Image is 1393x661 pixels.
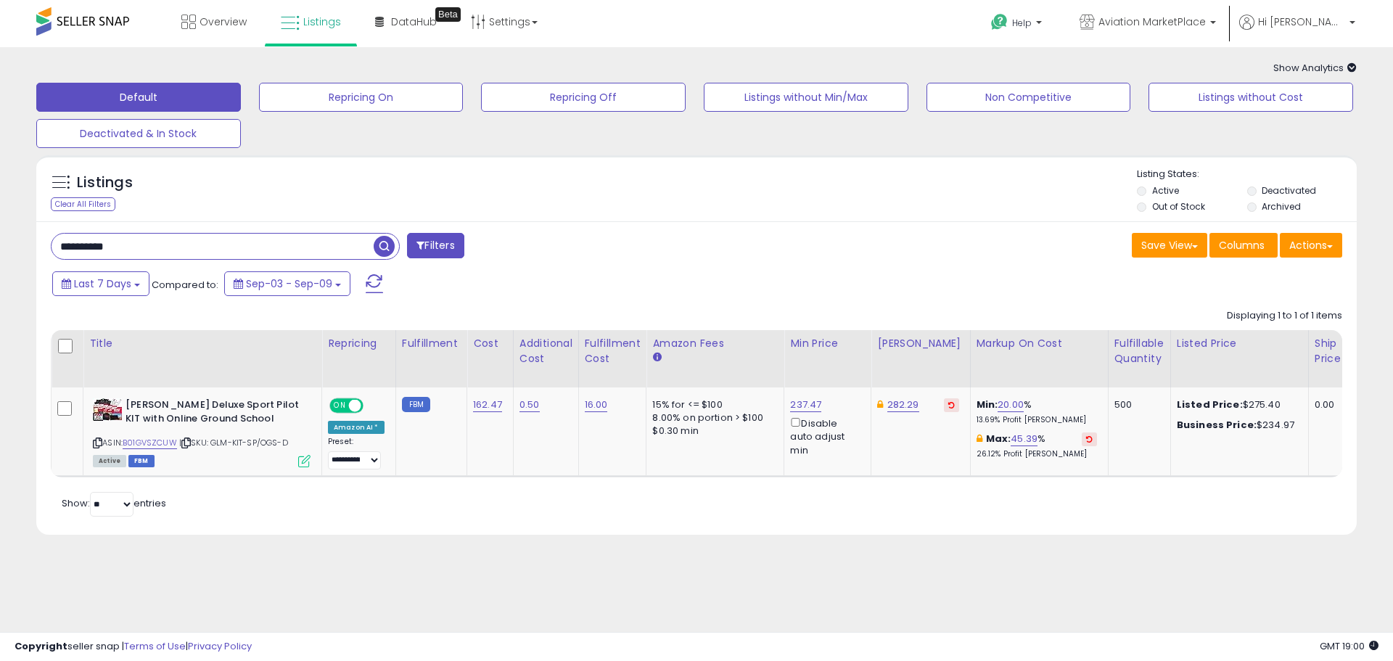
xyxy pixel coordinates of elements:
th: The percentage added to the cost of goods (COGS) that forms the calculator for Min & Max prices. [970,330,1108,387]
small: Amazon Fees. [652,351,661,364]
span: All listings currently available for purchase on Amazon [93,455,126,467]
button: Repricing Off [481,83,686,112]
div: Title [89,336,316,351]
button: Filters [407,233,464,258]
a: Help [979,2,1056,47]
div: $0.30 min [652,424,773,438]
a: Privacy Policy [188,639,252,653]
button: Deactivated & In Stock [36,119,241,148]
button: Save View [1132,233,1207,258]
div: Min Price [790,336,865,351]
div: 500 [1114,398,1159,411]
button: Listings without Cost [1148,83,1353,112]
span: DataHub [391,15,437,29]
div: [PERSON_NAME] [877,336,963,351]
div: 0.00 [1315,398,1339,411]
div: Fulfillable Quantity [1114,336,1164,366]
span: FBM [128,455,155,467]
div: Amazon AI * [328,421,385,434]
div: Markup on Cost [977,336,1102,351]
b: Min: [977,398,998,411]
div: % [977,398,1097,425]
span: ON [331,400,349,412]
div: 8.00% on portion > $100 [652,411,773,424]
p: 13.69% Profit [PERSON_NAME] [977,415,1097,425]
div: Ship Price [1315,336,1344,366]
div: Displaying 1 to 1 of 1 items [1227,309,1342,323]
div: Disable auto adjust min [790,415,860,457]
div: Listed Price [1177,336,1302,351]
a: 0.50 [519,398,540,412]
label: Active [1152,184,1179,197]
i: Get Help [990,13,1008,31]
button: Listings without Min/Max [704,83,908,112]
label: Archived [1262,200,1301,213]
a: B01GVSZCUW [123,437,177,449]
span: Last 7 Days [74,276,131,291]
button: Actions [1280,233,1342,258]
div: seller snap | | [15,640,252,654]
div: % [977,432,1097,459]
div: $234.97 [1177,419,1297,432]
div: Tooltip anchor [435,7,461,22]
span: Show Analytics [1273,61,1357,75]
button: Last 7 Days [52,271,149,296]
p: 26.12% Profit [PERSON_NAME] [977,449,1097,459]
a: 237.47 [790,398,821,412]
span: Show: entries [62,496,166,510]
div: Preset: [328,437,385,469]
div: Fulfillment Cost [585,336,641,366]
button: Non Competitive [926,83,1131,112]
span: Hi [PERSON_NAME] [1258,15,1345,29]
button: Sep-03 - Sep-09 [224,271,350,296]
div: Amazon Fees [652,336,778,351]
b: Business Price: [1177,418,1257,432]
span: Overview [200,15,247,29]
div: 15% for <= $100 [652,398,773,411]
a: Hi [PERSON_NAME] [1239,15,1355,47]
div: Fulfillment [402,336,461,351]
a: 16.00 [585,398,608,412]
div: Additional Cost [519,336,572,366]
span: OFF [361,400,385,412]
b: Max: [986,432,1011,446]
span: Columns [1219,238,1265,253]
p: Listing States: [1137,168,1356,181]
span: Sep-03 - Sep-09 [246,276,332,291]
a: 45.39 [1011,432,1037,446]
small: FBM [402,397,430,412]
strong: Copyright [15,639,67,653]
h5: Listings [77,173,133,193]
label: Deactivated [1262,184,1316,197]
img: 51VmbqclUpL._SL40_.jpg [93,398,122,421]
span: Compared to: [152,278,218,292]
a: 282.29 [887,398,919,412]
button: Repricing On [259,83,464,112]
button: Columns [1209,233,1278,258]
span: Help [1012,17,1032,29]
button: Default [36,83,241,112]
a: 20.00 [998,398,1024,412]
div: $275.40 [1177,398,1297,411]
div: ASIN: [93,398,311,466]
div: Cost [473,336,507,351]
b: Listed Price: [1177,398,1243,411]
span: Aviation MarketPlace [1098,15,1206,29]
label: Out of Stock [1152,200,1205,213]
div: Clear All Filters [51,197,115,211]
span: 2025-09-17 19:00 GMT [1320,639,1378,653]
a: 162.47 [473,398,502,412]
a: Terms of Use [124,639,186,653]
div: Repricing [328,336,390,351]
b: [PERSON_NAME] Deluxe Sport Pilot KIT with Online Ground School [126,398,302,429]
span: Listings [303,15,341,29]
span: | SKU: GLM-KIT-SP/OGS-D [179,437,288,448]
